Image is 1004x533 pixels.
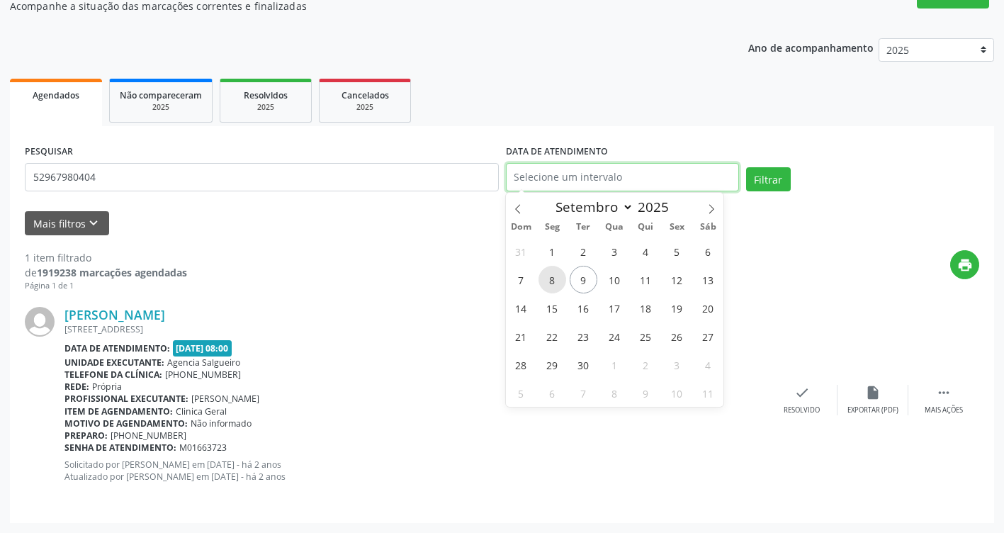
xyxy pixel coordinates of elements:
[630,223,661,232] span: Qui
[507,379,535,407] span: Outubro 5, 2025
[632,322,660,350] span: Setembro 25, 2025
[847,405,898,415] div: Exportar (PDF)
[663,237,691,265] span: Setembro 5, 2025
[120,89,202,101] span: Não compareceram
[663,322,691,350] span: Setembro 26, 2025
[748,38,874,56] p: Ano de acompanhamento
[25,141,73,163] label: PESQUISAR
[25,265,187,280] div: de
[694,379,722,407] span: Outubro 11, 2025
[507,351,535,378] span: Setembro 28, 2025
[33,89,79,101] span: Agendados
[746,167,791,191] button: Filtrar
[165,369,241,381] span: [PHONE_NUMBER]
[692,223,723,232] span: Sáb
[632,294,660,322] span: Setembro 18, 2025
[64,323,767,335] div: [STREET_ADDRESS]
[25,163,499,191] input: Nome, código do beneficiário ou CPF
[506,141,608,163] label: DATA DE ATENDIMENTO
[601,294,628,322] span: Setembro 17, 2025
[538,322,566,350] span: Setembro 22, 2025
[601,322,628,350] span: Setembro 24, 2025
[570,266,597,293] span: Setembro 9, 2025
[64,342,170,354] b: Data de atendimento:
[25,250,187,265] div: 1 item filtrado
[329,102,400,113] div: 2025
[64,405,173,417] b: Item de agendamento:
[663,266,691,293] span: Setembro 12, 2025
[25,211,109,236] button: Mais filtroskeyboard_arrow_down
[64,430,108,442] b: Preparo:
[601,266,628,293] span: Setembro 10, 2025
[507,266,535,293] span: Setembro 7, 2025
[694,294,722,322] span: Setembro 20, 2025
[538,294,566,322] span: Setembro 15, 2025
[64,369,162,381] b: Telefone da clínica:
[632,266,660,293] span: Setembro 11, 2025
[632,379,660,407] span: Outubro 9, 2025
[64,442,176,454] b: Senha de atendimento:
[568,223,599,232] span: Ter
[661,223,692,232] span: Sex
[601,237,628,265] span: Setembro 3, 2025
[633,198,680,216] input: Year
[37,266,187,279] strong: 1919238 marcações agendadas
[506,223,537,232] span: Dom
[230,102,301,113] div: 2025
[111,430,186,442] span: [PHONE_NUMBER]
[179,442,227,454] span: M01663723
[507,237,535,265] span: Agosto 31, 2025
[570,322,597,350] span: Setembro 23, 2025
[64,307,165,322] a: [PERSON_NAME]
[694,322,722,350] span: Setembro 27, 2025
[570,351,597,378] span: Setembro 30, 2025
[663,351,691,378] span: Outubro 3, 2025
[599,223,630,232] span: Qua
[694,351,722,378] span: Outubro 4, 2025
[865,385,881,400] i: insert_drive_file
[173,340,232,357] span: [DATE] 08:00
[64,417,188,430] b: Motivo de agendamento:
[244,89,288,101] span: Resolvidos
[632,351,660,378] span: Outubro 2, 2025
[64,393,188,405] b: Profissional executante:
[663,379,691,407] span: Outubro 10, 2025
[120,102,202,113] div: 2025
[507,294,535,322] span: Setembro 14, 2025
[632,237,660,265] span: Setembro 4, 2025
[601,351,628,378] span: Outubro 1, 2025
[694,266,722,293] span: Setembro 13, 2025
[176,405,227,417] span: Clinica Geral
[538,266,566,293] span: Setembro 8, 2025
[506,163,739,191] input: Selecione um intervalo
[601,379,628,407] span: Outubro 8, 2025
[538,351,566,378] span: Setembro 29, 2025
[663,294,691,322] span: Setembro 19, 2025
[936,385,952,400] i: 
[64,381,89,393] b: Rede:
[191,393,259,405] span: [PERSON_NAME]
[25,307,55,337] img: img
[342,89,389,101] span: Cancelados
[570,294,597,322] span: Setembro 16, 2025
[25,280,187,292] div: Página 1 de 1
[570,237,597,265] span: Setembro 2, 2025
[507,322,535,350] span: Setembro 21, 2025
[538,379,566,407] span: Outubro 6, 2025
[925,405,963,415] div: Mais ações
[549,197,634,217] select: Month
[794,385,810,400] i: check
[538,237,566,265] span: Setembro 1, 2025
[694,237,722,265] span: Setembro 6, 2025
[64,357,164,369] b: Unidade executante:
[92,381,122,393] span: Própria
[167,357,240,369] span: Agencia Salgueiro
[950,250,979,279] button: print
[957,257,973,273] i: print
[570,379,597,407] span: Outubro 7, 2025
[86,215,101,231] i: keyboard_arrow_down
[64,459,767,483] p: Solicitado por [PERSON_NAME] em [DATE] - há 2 anos Atualizado por [PERSON_NAME] em [DATE] - há 2 ...
[191,417,252,430] span: Não informado
[784,405,820,415] div: Resolvido
[536,223,568,232] span: Seg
